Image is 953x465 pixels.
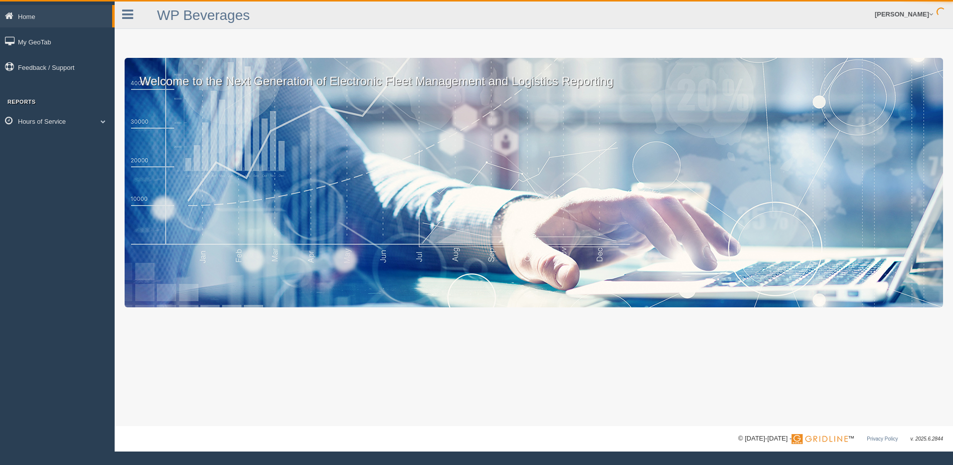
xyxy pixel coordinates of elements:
div: © [DATE]-[DATE] - ™ [738,434,943,444]
a: WP Beverages [157,7,250,23]
p: Welcome to the Next Generation of Electronic Fleet Management and Logistics Reporting [125,58,943,90]
img: Gridline [792,434,848,444]
a: Privacy Policy [867,436,898,442]
span: v. 2025.6.2844 [911,436,943,442]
